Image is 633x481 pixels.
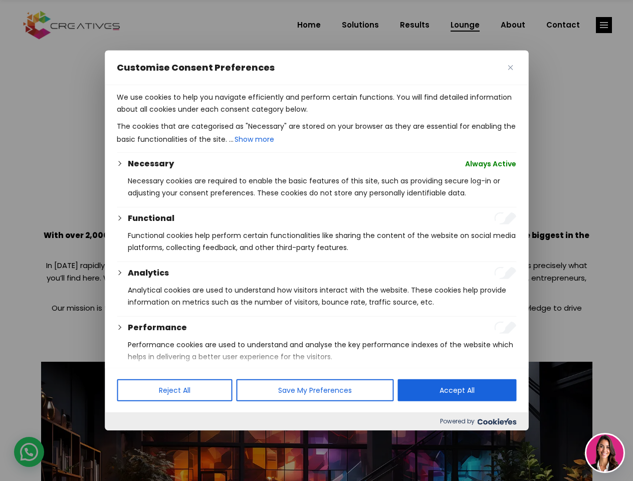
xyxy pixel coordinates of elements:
button: Accept All [397,379,516,401]
img: Close [508,65,513,70]
img: agent [586,434,623,471]
p: Functional cookies help perform certain functionalities like sharing the content of the website o... [128,229,516,254]
input: Enable Functional [494,212,516,224]
div: Customise Consent Preferences [105,51,528,430]
button: Functional [128,212,174,224]
p: The cookies that are categorised as "Necessary" are stored on your browser as they are essential ... [117,120,516,146]
img: Cookieyes logo [477,418,516,425]
span: Customise Consent Preferences [117,62,275,74]
button: Reject All [117,379,232,401]
p: Performance cookies are used to understand and analyse the key performance indexes of the website... [128,339,516,363]
button: Analytics [128,267,169,279]
button: Necessary [128,158,174,170]
p: We use cookies to help you navigate efficiently and perform certain functions. You will find deta... [117,91,516,115]
span: Always Active [465,158,516,170]
input: Enable Analytics [494,267,516,279]
div: Powered by [105,412,528,430]
button: Save My Preferences [236,379,393,401]
button: Close [504,62,516,74]
p: Analytical cookies are used to understand how visitors interact with the website. These cookies h... [128,284,516,308]
button: Show more [234,132,275,146]
p: Necessary cookies are required to enable the basic features of this site, such as providing secur... [128,175,516,199]
input: Enable Performance [494,322,516,334]
button: Performance [128,322,187,334]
